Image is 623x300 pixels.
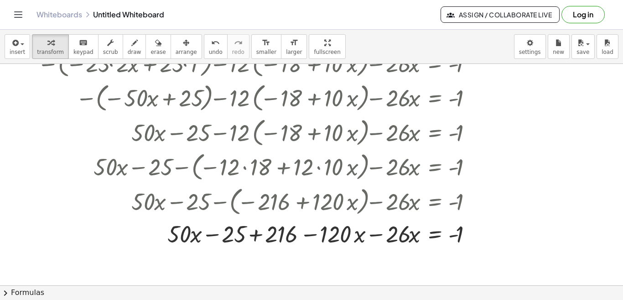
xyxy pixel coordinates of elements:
span: smaller [256,49,276,55]
span: settings [519,49,541,55]
span: save [576,49,589,55]
i: keyboard [79,37,88,48]
button: fullscreen [309,34,345,59]
span: insert [10,49,25,55]
span: transform [37,49,64,55]
button: transform [32,34,69,59]
button: new [548,34,570,59]
button: erase [145,34,171,59]
button: draw [123,34,146,59]
button: save [571,34,595,59]
button: keyboardkeypad [68,34,99,59]
span: erase [151,49,166,55]
i: format_size [262,37,270,48]
button: format_sizesmaller [251,34,281,59]
button: settings [514,34,546,59]
button: insert [5,34,30,59]
span: scrub [103,49,118,55]
i: format_size [290,37,298,48]
span: arrange [176,49,197,55]
span: redo [232,49,244,55]
span: fullscreen [314,49,340,55]
button: Log in [561,6,605,23]
i: redo [234,37,243,48]
span: undo [209,49,223,55]
span: new [553,49,564,55]
i: undo [211,37,220,48]
button: undoundo [204,34,228,59]
button: load [597,34,618,59]
span: draw [128,49,141,55]
span: keypad [73,49,93,55]
span: load [602,49,613,55]
a: Whiteboards [36,10,82,19]
button: arrange [171,34,202,59]
button: redoredo [227,34,249,59]
span: larger [286,49,302,55]
button: Toggle navigation [11,7,26,22]
button: format_sizelarger [281,34,307,59]
span: Assign / Collaborate Live [448,11,552,19]
button: scrub [98,34,123,59]
button: Assign / Collaborate Live [441,6,560,23]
